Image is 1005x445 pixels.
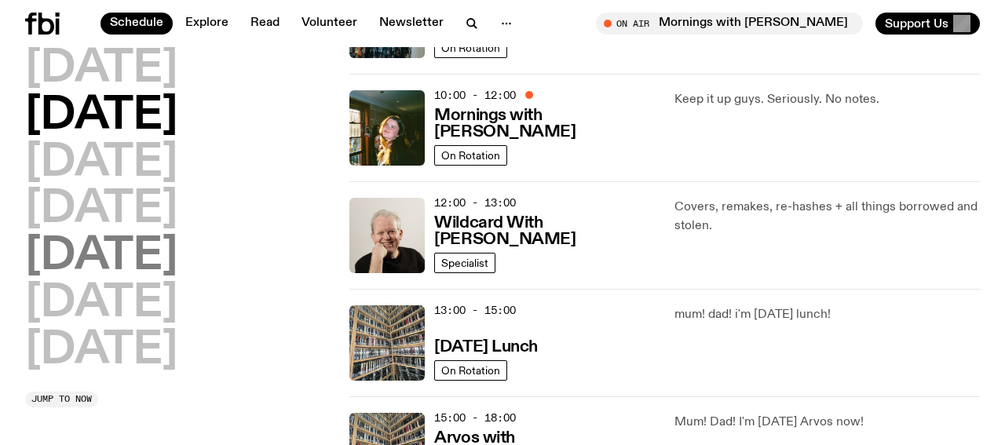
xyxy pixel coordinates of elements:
button: Jump to now [25,392,98,407]
img: A corner shot of the fbi music library [349,305,425,381]
a: Volunteer [292,13,367,35]
span: 10:00 - 12:00 [434,88,516,103]
h3: Wildcard With [PERSON_NAME] [434,215,655,248]
h3: Mornings with [PERSON_NAME] [434,108,655,140]
button: [DATE] [25,188,177,232]
a: On Rotation [434,360,507,381]
span: On Rotation [441,149,500,161]
p: Keep it up guys. Seriously. No notes. [674,90,980,109]
a: On Rotation [434,145,507,166]
button: [DATE] [25,94,177,138]
a: Specialist [434,253,495,273]
span: Specialist [441,257,488,268]
a: Explore [176,13,238,35]
img: Freya smiles coyly as she poses for the image. [349,90,425,166]
span: On Rotation [441,42,500,53]
button: [DATE] [25,329,177,373]
span: Support Us [885,16,948,31]
a: [DATE] Lunch [434,336,538,356]
p: Mum! Dad! I'm [DATE] Arvos now! [674,413,980,432]
span: 15:00 - 18:00 [434,410,516,425]
a: Newsletter [370,13,453,35]
a: On Rotation [434,38,507,58]
a: Wildcard With [PERSON_NAME] [434,212,655,248]
img: Stuart is smiling charmingly, wearing a black t-shirt against a stark white background. [349,198,425,273]
span: 12:00 - 13:00 [434,195,516,210]
button: Support Us [875,13,980,35]
a: Schedule [100,13,173,35]
button: [DATE] [25,47,177,91]
a: Read [241,13,289,35]
span: 13:00 - 15:00 [434,303,516,318]
span: On Rotation [441,364,500,376]
button: [DATE] [25,235,177,279]
span: Jump to now [31,395,92,403]
button: [DATE] [25,282,177,326]
a: Mornings with [PERSON_NAME] [434,104,655,140]
p: Covers, remakes, re-hashes + all things borrowed and stolen. [674,198,980,235]
button: On AirMornings with [PERSON_NAME] // BOOK CLUB + playing [PERSON_NAME] ?1!?1 [596,13,863,35]
h3: [DATE] Lunch [434,339,538,356]
p: mum! dad! i'm [DATE] lunch! [674,305,980,324]
button: [DATE] [25,141,177,185]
